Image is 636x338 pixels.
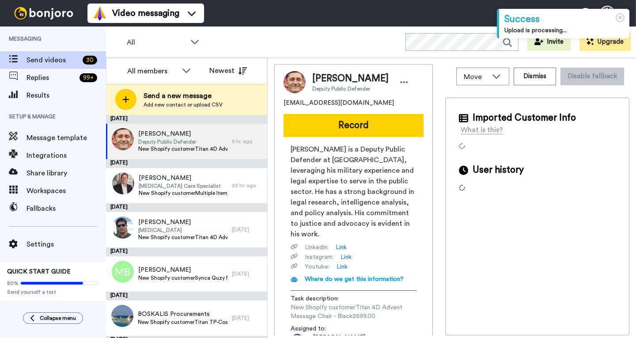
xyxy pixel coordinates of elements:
span: Deputy Public Defender [312,85,389,92]
span: [PERSON_NAME] [138,266,227,274]
a: Link [341,253,352,262]
span: New Shopify customerTitan 4D Advent Massage Chair - Taupe2550.00 [138,234,227,241]
div: [DATE] [106,247,267,256]
span: New Shopify customerTitan 4D Advent Massage Chair - Black2599.00 [138,145,227,152]
span: New Shopify customerSynca Quzy Neck & Shoulder Massager179.99 [138,274,227,281]
span: Send a new message [144,91,223,101]
span: [MEDICAL_DATA] Care Specialist [139,182,227,190]
span: User history [473,163,524,177]
span: [MEDICAL_DATA] [138,227,227,234]
span: Video messaging [112,7,179,19]
button: Newest [203,62,254,80]
span: Linkedin : [305,243,329,252]
span: Results [26,90,106,101]
img: Image of Jonathan Meier [284,71,306,93]
span: Settings [26,239,106,250]
button: Upgrade [579,33,631,51]
span: [PERSON_NAME] [138,218,227,227]
div: [DATE] [106,292,267,300]
span: Send videos [26,55,79,65]
div: All members [127,66,178,76]
span: Add new contact or upload CSV [144,101,223,108]
div: [DATE] [232,315,263,322]
span: Assigned to: [291,324,352,333]
div: 22 hr. ago [232,182,263,189]
div: 30 [83,56,97,65]
div: What is this? [461,125,503,135]
span: Share library [26,168,106,178]
span: [EMAIL_ADDRESS][DOMAIN_NAME] [284,99,394,107]
button: Collapse menu [23,312,83,324]
span: Message template [26,133,106,143]
span: [PERSON_NAME] [138,129,227,138]
span: Integrations [26,150,106,161]
div: Upload is processing... [504,26,624,35]
button: Invite [527,33,571,51]
img: mb.png [112,261,134,283]
div: [DATE] [232,270,263,277]
span: BOSKALIS Procurements [138,310,227,319]
img: bj-logo-header-white.svg [11,7,77,19]
button: Dismiss [514,68,556,85]
span: Instagram : [305,253,333,262]
button: Record [284,114,424,137]
div: 99 + [79,73,97,82]
span: Fallbacks [26,203,106,214]
span: All [127,37,186,48]
div: [DATE] [106,115,267,124]
a: Link [336,243,347,252]
span: [PERSON_NAME] [139,174,227,182]
span: 80% [7,280,19,287]
img: a0140df5-d2de-4e2f-9918-d665f24b8e16.jpg [111,305,133,327]
span: Replies [26,72,76,83]
span: QUICK START GUIDE [7,269,71,275]
span: Deputy Public Defender [138,138,227,145]
div: [DATE] [106,159,267,168]
img: vm-color.svg [93,6,107,20]
span: Move [464,72,488,82]
span: [PERSON_NAME] [312,72,389,85]
span: Task description : [291,294,352,303]
img: 294e115b-8307-40c1-9616-74b630e44caa.jpg [112,128,134,150]
img: 943c7725-327f-4f1c-9b4a-1d228a682444.jpg [112,216,134,239]
a: Link [337,262,348,271]
span: Send yourself a test [7,289,99,296]
div: [DATE] [106,203,267,212]
span: Youtube : [305,262,329,271]
div: 5 hr. ago [232,138,263,145]
span: Imported Customer Info [473,111,576,125]
img: 44b0d4ee-8417-4070-94c8-ce4c92b57e2f.jpg [112,172,134,194]
span: Collapse menu [40,315,76,322]
span: New Shopify customerTitan TP-Cosmo 2D Massage Chair - Brown5998.00 [138,319,227,326]
button: Disable fallback [560,68,624,85]
span: [PERSON_NAME] is a Deputy Public Defender at [GEOGRAPHIC_DATA], leveraging his military experienc... [291,144,416,239]
span: New Shopify customerMultiple Items (2)8000.00 [139,190,227,197]
span: Where do we get this information? [305,276,404,282]
div: Success [504,12,624,26]
span: Workspaces [26,186,106,196]
div: [DATE] [232,226,263,233]
span: New Shopify customerTitan 4D Advent Massage Chair - Black2599.00 [291,303,416,321]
